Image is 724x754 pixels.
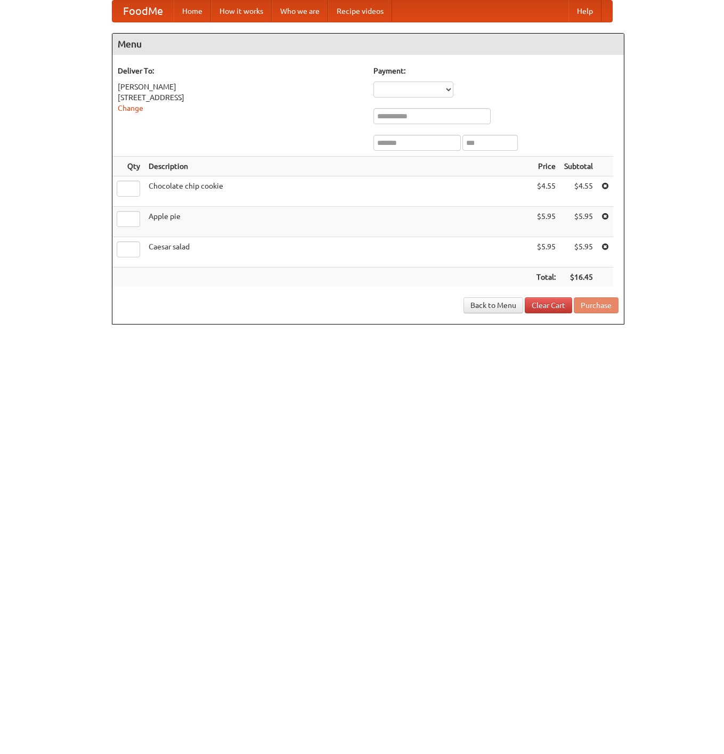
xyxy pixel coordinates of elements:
[532,207,560,237] td: $5.95
[532,237,560,267] td: $5.95
[118,66,363,76] h5: Deliver To:
[463,297,523,313] a: Back to Menu
[144,157,532,176] th: Description
[211,1,272,22] a: How it works
[118,92,363,103] div: [STREET_ADDRESS]
[112,1,174,22] a: FoodMe
[560,237,597,267] td: $5.95
[532,157,560,176] th: Price
[568,1,601,22] a: Help
[560,207,597,237] td: $5.95
[560,267,597,287] th: $16.45
[328,1,392,22] a: Recipe videos
[118,82,363,92] div: [PERSON_NAME]
[373,66,619,76] h5: Payment:
[272,1,328,22] a: Who we are
[144,237,532,267] td: Caesar salad
[112,34,624,55] h4: Menu
[174,1,211,22] a: Home
[525,297,572,313] a: Clear Cart
[560,157,597,176] th: Subtotal
[118,104,143,112] a: Change
[144,207,532,237] td: Apple pie
[112,157,144,176] th: Qty
[144,176,532,207] td: Chocolate chip cookie
[532,176,560,207] td: $4.55
[574,297,619,313] button: Purchase
[560,176,597,207] td: $4.55
[532,267,560,287] th: Total:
